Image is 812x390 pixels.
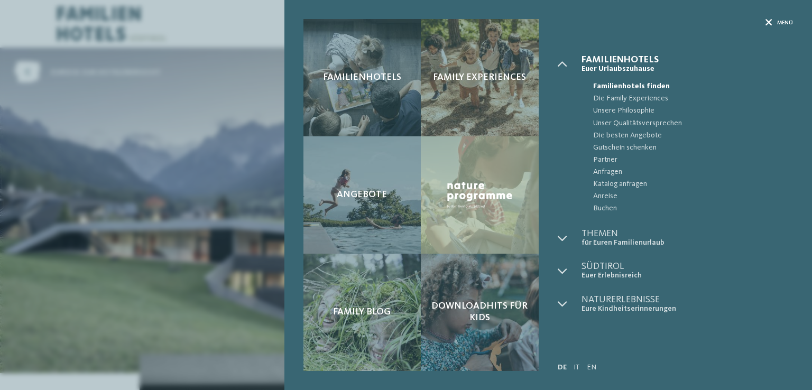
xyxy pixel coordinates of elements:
[582,129,793,142] a: Die besten Angebote
[582,64,793,73] span: Euer Urlaubszuhause
[593,154,793,166] span: Partner
[582,229,793,238] span: Themen
[333,307,391,318] span: Family Blog
[430,301,529,323] span: Downloadhits für Kids
[582,154,793,166] a: Partner
[337,189,387,201] span: Angebote
[323,72,401,83] span: Familienhotels
[582,55,793,73] a: Familienhotels Euer Urlaubszuhause
[582,117,793,129] a: Unser Qualitätsversprechen
[582,166,793,178] a: Anfragen
[593,129,793,142] span: Die besten Angebote
[303,254,421,371] a: Unser Familienhotel in Sexten, euer Urlaubszuhause in den Dolomiten Family Blog
[582,271,793,280] span: Euer Erlebnisreich
[421,19,539,136] a: Unser Familienhotel in Sexten, euer Urlaubszuhause in den Dolomiten Family Experiences
[303,19,421,136] a: Unser Familienhotel in Sexten, euer Urlaubszuhause in den Dolomiten Familienhotels
[593,178,793,190] span: Katalog anfragen
[777,19,793,27] span: Menü
[582,229,793,247] a: Themen für Euren Familienurlaub
[593,190,793,202] span: Anreise
[433,72,526,83] span: Family Experiences
[421,136,539,254] a: Unser Familienhotel in Sexten, euer Urlaubszuhause in den Dolomiten Nature Programme
[593,92,793,105] span: Die Family Experiences
[593,202,793,215] span: Buchen
[582,92,793,105] a: Die Family Experiences
[582,190,793,202] a: Anreise
[582,202,793,215] a: Buchen
[593,142,793,154] span: Gutschein schenken
[582,105,793,117] a: Unsere Philosophie
[582,142,793,154] a: Gutschein schenken
[582,304,793,313] span: Eure Kindheitserinnerungen
[582,80,793,92] a: Familienhotels finden
[558,364,567,371] a: DE
[582,238,793,247] span: für Euren Familienurlaub
[593,105,793,117] span: Unsere Philosophie
[582,295,793,313] a: Naturerlebnisse Eure Kindheitserinnerungen
[421,254,539,371] a: Unser Familienhotel in Sexten, euer Urlaubszuhause in den Dolomiten Downloadhits für Kids
[582,295,793,304] span: Naturerlebnisse
[574,364,579,371] a: IT
[593,166,793,178] span: Anfragen
[593,80,793,92] span: Familienhotels finden
[582,55,793,64] span: Familienhotels
[582,178,793,190] a: Katalog anfragen
[303,136,421,254] a: Unser Familienhotel in Sexten, euer Urlaubszuhause in den Dolomiten Angebote
[582,262,793,271] span: Südtirol
[587,364,596,371] a: EN
[445,179,515,211] img: Nature Programme
[582,262,793,280] a: Südtirol Euer Erlebnisreich
[593,117,793,129] span: Unser Qualitätsversprechen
